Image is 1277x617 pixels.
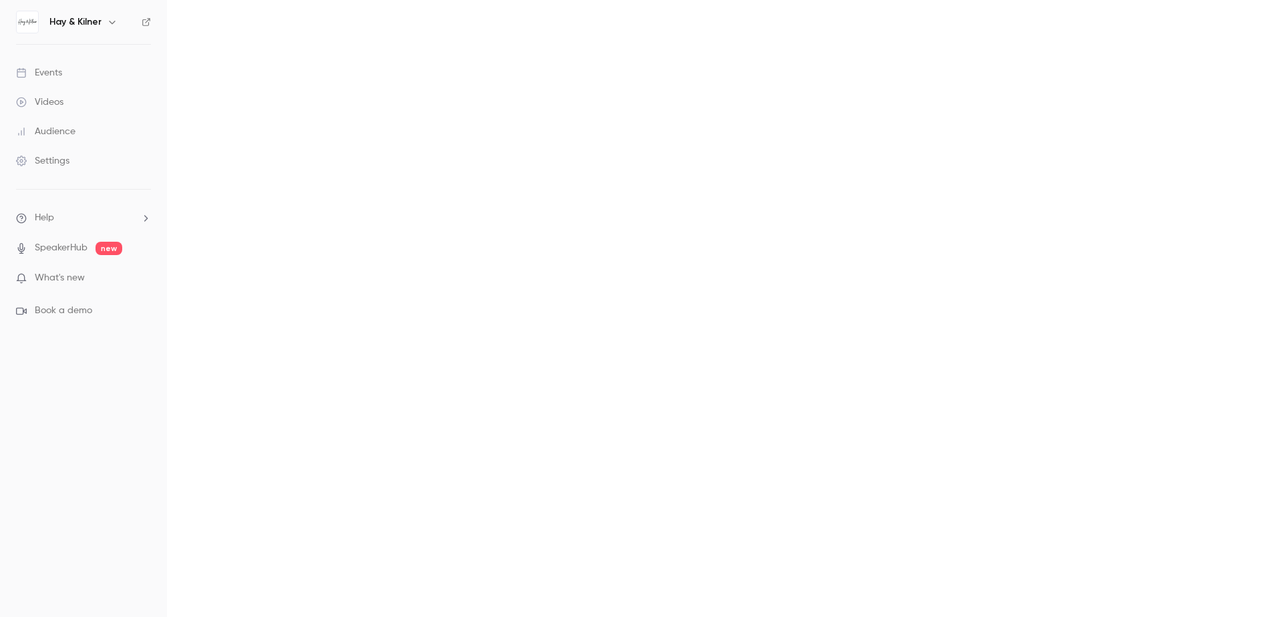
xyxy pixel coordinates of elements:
[16,66,62,79] div: Events
[16,95,63,109] div: Videos
[16,154,69,168] div: Settings
[96,242,122,255] span: new
[35,271,85,285] span: What's new
[35,211,54,225] span: Help
[49,15,102,29] h6: Hay & Kilner
[16,125,75,138] div: Audience
[35,241,87,255] a: SpeakerHub
[16,211,151,225] li: help-dropdown-opener
[35,304,92,318] span: Book a demo
[17,11,38,33] img: Hay & Kilner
